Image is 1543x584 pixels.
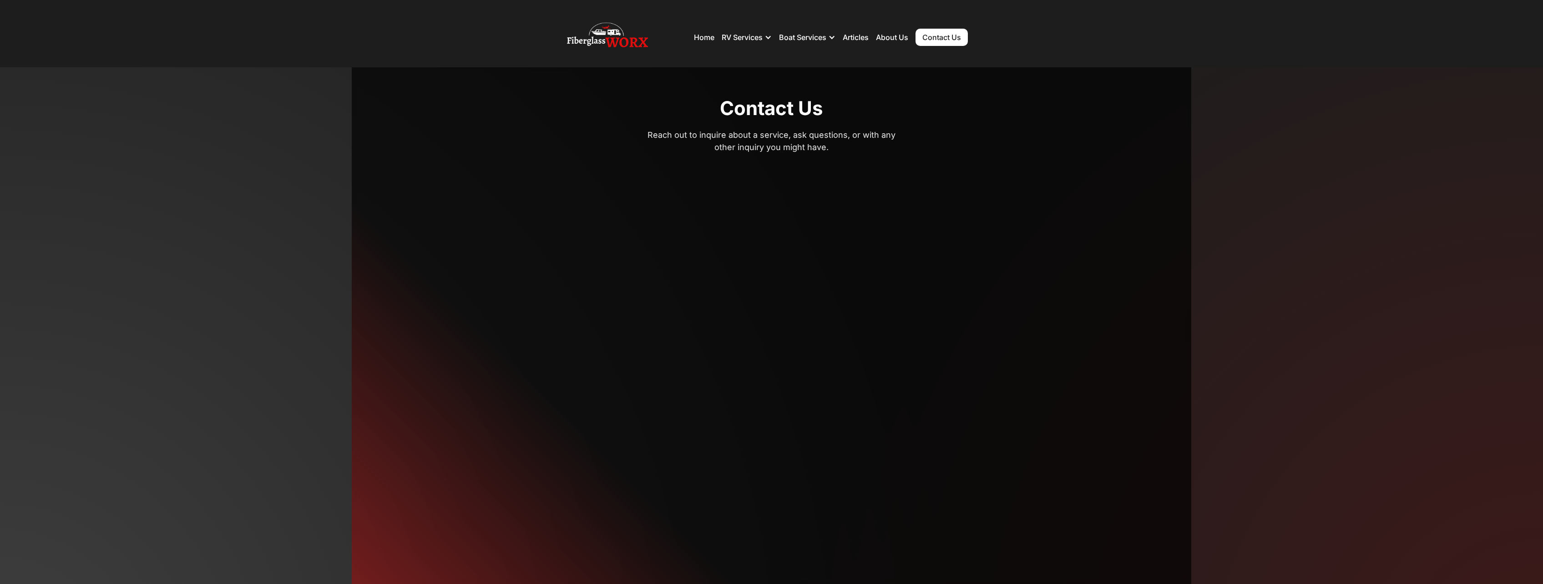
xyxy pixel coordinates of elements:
[843,33,869,42] a: Articles
[916,29,968,46] a: Contact Us
[722,33,763,42] div: RV Services
[876,33,908,42] a: About Us
[647,129,897,153] p: Reach out to inquire about a service, ask questions, or with any other inquiry you might have.
[722,24,772,51] div: RV Services
[779,33,826,42] div: Boat Services
[779,24,835,51] div: Boat Services
[694,33,714,42] a: Home
[720,96,823,121] h1: Contact Us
